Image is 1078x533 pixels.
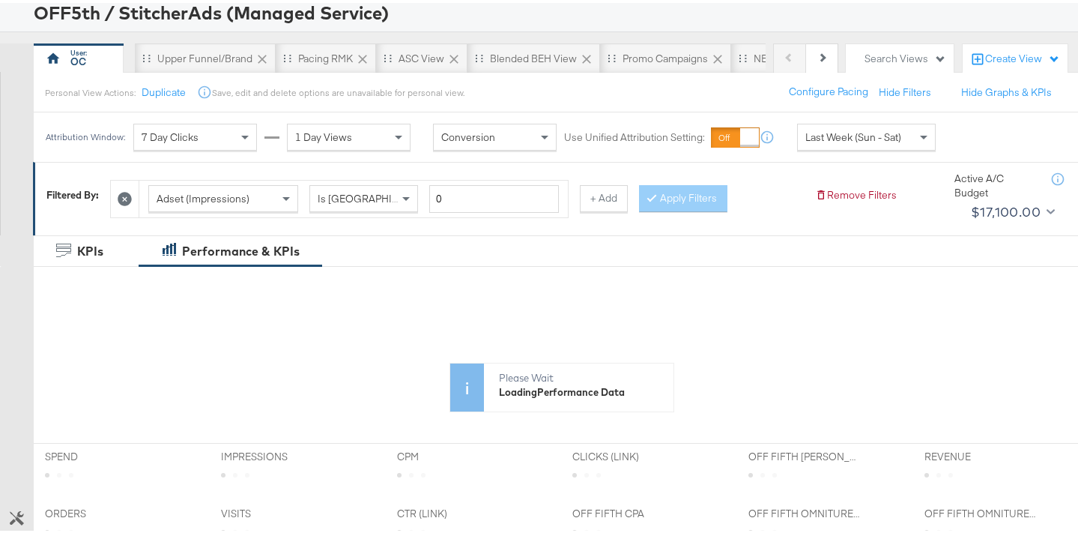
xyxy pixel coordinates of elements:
div: Active A/C Budget [954,169,1037,196]
div: Personal View Actions: [45,84,136,96]
span: Last Week (Sun - Sat) [805,127,901,141]
span: Adset (Impressions) [157,189,249,202]
div: Drag to reorder tab [475,51,483,59]
span: Is [GEOGRAPHIC_DATA] [318,189,432,202]
span: 7 Day Clicks [142,127,199,141]
div: OC [70,52,86,66]
button: Duplicate [142,82,186,97]
button: Hide Graphs & KPIs [961,82,1052,97]
button: + Add [580,182,628,209]
div: Create View [985,49,1060,64]
div: KPIs [77,240,103,257]
div: Drag to reorder tab [608,51,616,59]
div: ASC View [399,49,444,63]
div: Filtered By: [46,185,99,199]
div: Promo Campaigns [623,49,708,63]
div: Upper Funnel/Brand [157,49,252,63]
div: Save, edit and delete options are unavailable for personal view. [212,84,464,96]
div: Performance & KPIs [182,240,300,257]
div: Drag to reorder tab [384,51,392,59]
span: Conversion [441,127,495,141]
label: Use Unified Attribution Setting: [564,127,705,142]
div: Blended BEH View [490,49,577,63]
div: Drag to reorder tab [142,51,151,59]
input: Enter a number [429,182,559,210]
span: 1 Day Views [295,127,352,141]
div: Search Views [864,49,946,63]
div: Drag to reorder tab [283,51,291,59]
div: Drag to reorder tab [739,51,747,59]
button: Configure Pacing [778,76,879,103]
button: Hide Filters [879,82,931,97]
button: Remove Filters [815,185,897,199]
div: Pacing RMK [298,49,353,63]
button: $17,100.00 [965,197,1058,221]
div: NEW O5 Weekly Report [754,49,863,63]
div: Attribution Window: [45,129,126,139]
div: $17,100.00 [971,198,1041,220]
